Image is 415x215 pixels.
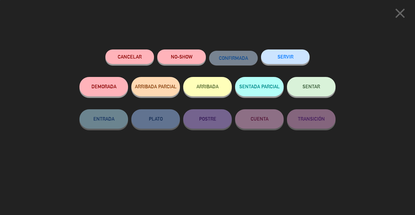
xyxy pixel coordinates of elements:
button: ARRIBADA PARCIAL [131,77,180,96]
button: SERVIR [261,49,310,64]
button: ENTRADA [79,109,128,129]
span: CONFIRMADA [219,55,248,61]
button: POSTRE [183,109,232,129]
button: close [390,5,410,24]
button: Cancelar [105,49,154,64]
button: PLATO [131,109,180,129]
button: SENTAR [287,77,336,96]
button: ARRIBADA [183,77,232,96]
span: ARRIBADA PARCIAL [135,84,177,89]
button: CUENTA [235,109,284,129]
button: CONFIRMADA [209,51,258,65]
button: TRANSICIÓN [287,109,336,129]
i: close [392,5,408,21]
span: SENTAR [302,84,320,89]
button: DEMORADA [79,77,128,96]
button: SENTADA PARCIAL [235,77,284,96]
button: NO-SHOW [157,49,206,64]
